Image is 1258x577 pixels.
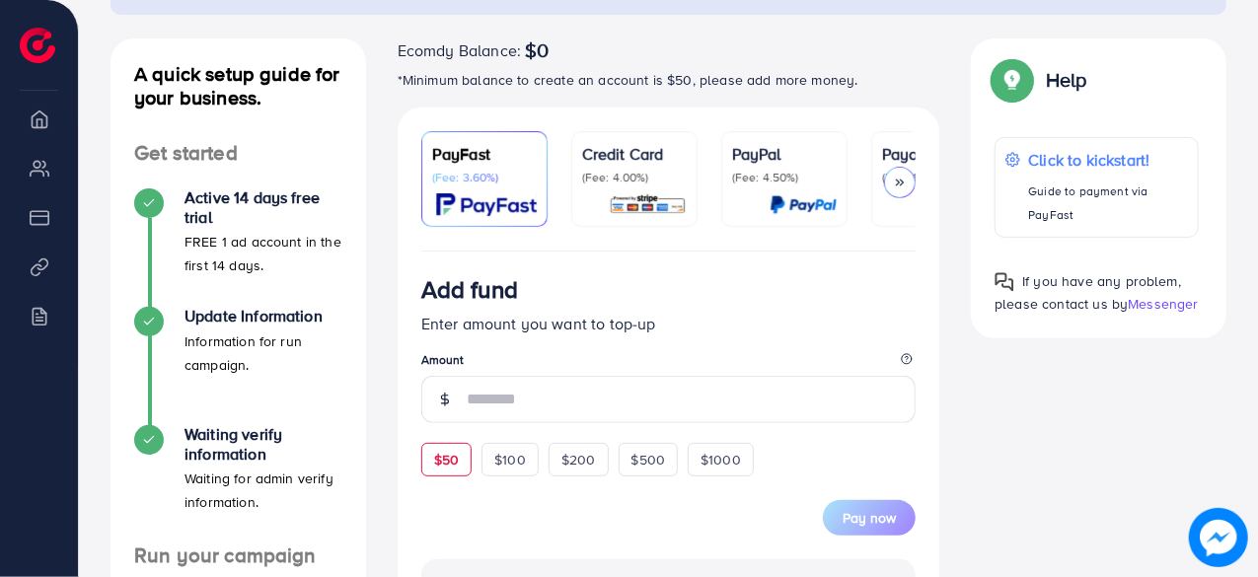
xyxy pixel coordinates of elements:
h4: Waiting verify information [185,425,342,463]
h4: Active 14 days free trial [185,188,342,226]
p: Waiting for admin verify information. [185,467,342,514]
p: Credit Card [582,142,687,166]
img: image [1189,508,1248,567]
p: PayFast [432,142,537,166]
p: (Fee: 4.00%) [582,170,687,185]
li: Active 14 days free trial [111,188,366,307]
img: card [436,193,537,216]
span: Messenger [1128,294,1198,314]
p: FREE 1 ad account in the first 14 days. [185,230,342,277]
p: (Fee: 3.60%) [432,170,537,185]
span: $50 [434,450,459,469]
img: Popup guide [995,272,1014,292]
h4: Get started [111,141,366,166]
p: PayPal [732,142,837,166]
p: Click to kickstart! [1028,148,1188,172]
p: Enter amount you want to top-up [421,312,917,335]
li: Update Information [111,307,366,425]
img: logo [20,28,55,63]
p: Guide to payment via PayFast [1028,180,1188,227]
p: (Fee: 4.50%) [732,170,837,185]
span: If you have any problem, please contact us by [995,271,1181,314]
span: Ecomdy Balance: [398,38,521,62]
img: Popup guide [995,62,1030,98]
img: card [609,193,687,216]
p: (Fee: 1.00%) [882,170,987,185]
h3: Add fund [421,275,518,304]
span: $1000 [701,450,741,469]
p: Payoneer [882,142,987,166]
span: $0 [525,38,549,62]
img: card [770,193,837,216]
p: Help [1046,68,1087,92]
h4: Run your campaign [111,543,366,568]
h4: A quick setup guide for your business. [111,62,366,109]
p: *Minimum balance to create an account is $50, please add more money. [398,68,940,92]
span: $500 [631,450,666,469]
li: Waiting verify information [111,425,366,543]
p: Information for run campaign. [185,329,342,377]
button: Pay now [823,500,916,536]
span: $200 [561,450,596,469]
legend: Amount [421,351,917,376]
span: $100 [494,450,526,469]
h4: Update Information [185,307,342,325]
span: Pay now [843,508,896,528]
